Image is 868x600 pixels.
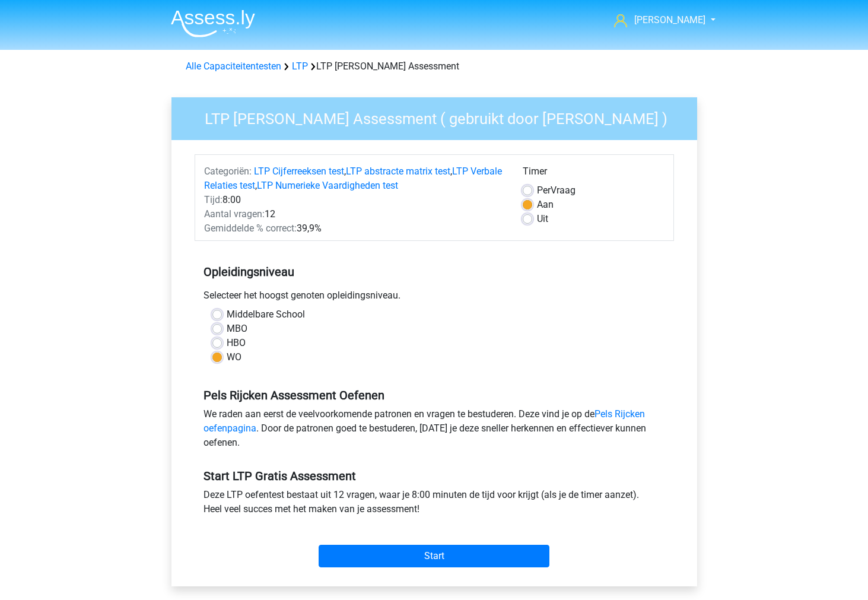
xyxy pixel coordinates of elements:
div: 12 [195,207,514,221]
a: Alle Capaciteitentesten [186,61,281,72]
span: Categoriën: [204,166,252,177]
h5: Start LTP Gratis Assessment [204,469,665,483]
span: [PERSON_NAME] [634,14,705,26]
div: , , , [195,164,514,193]
span: Tijd: [204,194,222,205]
div: 8:00 [195,193,514,207]
div: Selecteer het hoogst genoten opleidingsniveau. [195,288,674,307]
label: HBO [227,336,246,350]
a: LTP [292,61,308,72]
span: Gemiddelde % correct: [204,223,297,234]
label: Vraag [537,183,576,198]
h3: LTP [PERSON_NAME] Assessment ( gebruikt door [PERSON_NAME] ) [190,105,688,128]
div: Deze LTP oefentest bestaat uit 12 vragen, waar je 8:00 minuten de tijd voor krijgt (als je de tim... [195,488,674,521]
h5: Pels Rijcken Assessment Oefenen [204,388,665,402]
label: Aan [537,198,554,212]
div: LTP [PERSON_NAME] Assessment [181,59,688,74]
div: 39,9% [195,221,514,236]
a: LTP Cijferreeksen test [254,166,344,177]
span: Aantal vragen: [204,208,265,220]
label: MBO [227,322,247,336]
label: WO [227,350,241,364]
h5: Opleidingsniveau [204,260,665,284]
a: LTP abstracte matrix test [346,166,450,177]
input: Start [319,545,549,567]
a: LTP Numerieke Vaardigheden test [257,180,398,191]
span: Per [537,185,551,196]
label: Middelbare School [227,307,305,322]
div: Timer [523,164,664,183]
label: Uit [537,212,548,226]
div: We raden aan eerst de veelvoorkomende patronen en vragen te bestuderen. Deze vind je op de . Door... [195,407,674,455]
img: Assessly [171,9,255,37]
a: [PERSON_NAME] [609,13,707,27]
